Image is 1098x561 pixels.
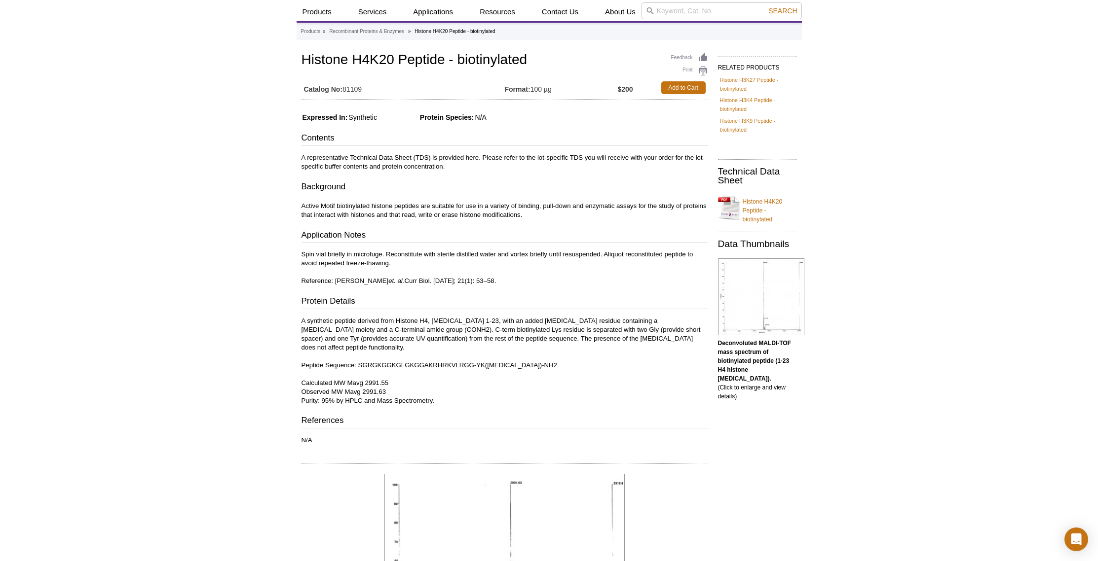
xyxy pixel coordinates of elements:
a: Contact Us [536,2,584,21]
a: Histone H3K9 Peptide - biotinylated [720,116,795,134]
h1: Histone H4K20 Peptide - biotinylated [302,52,708,69]
a: Products [297,2,338,21]
a: Applications [407,2,459,21]
input: Keyword, Cat. No. [642,2,802,19]
a: Services [352,2,393,21]
img: econvoluted MALDI-TOF mass spectrum of biotinylated peptide (1-23 H4 histone amino acids). [718,258,804,335]
a: Histone H3K27 Peptide - biotinylated [720,75,795,93]
strong: $200 [617,85,633,94]
li: » [323,29,326,34]
td: 100 µg [505,79,618,97]
h3: Protein Details [302,295,708,309]
i: et. al. [388,277,404,284]
p: A representative Technical Data Sheet (TDS) is provided here. Please refer to the lot-specific TD... [302,153,708,171]
p: Active Motif biotinylated histone peptides are suitable for use in a variety of binding, pull-dow... [302,202,708,219]
h3: Contents [302,132,708,146]
li: » [408,29,411,34]
a: Histone H3K4 Peptide - biotinylated [720,96,795,113]
span: Search [768,7,797,15]
a: Histone H4K20 Peptide - biotinylated [718,191,797,224]
p: A synthetic peptide derived from Histone H4, [MEDICAL_DATA] 1-23, with an added [MEDICAL_DATA] re... [302,316,708,405]
span: Synthetic [347,113,377,121]
a: Products [301,27,320,36]
button: Search [765,6,800,15]
a: Recombinant Proteins & Enzymes [329,27,404,36]
h3: References [302,415,708,428]
a: Print [671,66,708,76]
strong: Format: [505,85,530,94]
h3: Background [302,181,708,195]
div: Open Intercom Messenger [1064,527,1088,551]
h2: RELATED PRODUCTS [718,56,797,74]
b: Deconvoluted MALDI-TOF mass spectrum of biotinylated peptide (1-23 H4 histone [MEDICAL_DATA]). [718,340,791,382]
a: Feedback [671,52,708,63]
span: Expressed In: [302,113,348,121]
span: Protein Species: [379,113,474,121]
td: 81109 [302,79,505,97]
p: (Click to enlarge and view details) [718,339,797,401]
p: Spin vial briefly in microfuge. Reconstitute with sterile distilled water and vortex briefly unti... [302,250,708,285]
h3: Application Notes [302,229,708,243]
a: Resources [474,2,521,21]
strong: Catalog No: [304,85,343,94]
li: Histone H4K20 Peptide - biotinylated [415,29,495,34]
h2: Technical Data Sheet [718,167,797,185]
p: N/A [302,436,708,445]
span: N/A [474,113,487,121]
a: About Us [599,2,642,21]
a: Add to Cart [661,81,706,94]
h2: Data Thumbnails [718,240,797,248]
